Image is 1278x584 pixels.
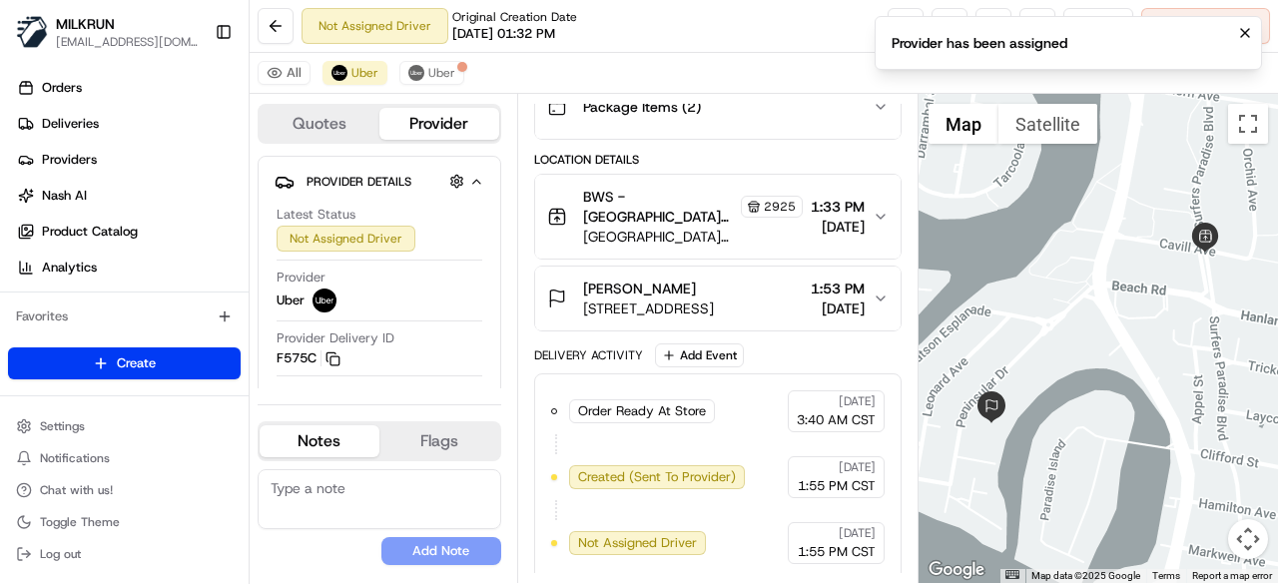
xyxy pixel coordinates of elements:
[399,61,464,85] button: Uber
[322,61,387,85] button: Uber
[260,425,379,457] button: Notes
[798,477,876,495] span: 1:55 PM CST
[40,514,120,530] span: Toggle Theme
[583,279,696,298] span: [PERSON_NAME]
[583,298,714,318] span: [STREET_ADDRESS]
[307,174,411,190] span: Provider Details
[811,197,865,217] span: 1:33 PM
[535,267,901,330] button: [PERSON_NAME][STREET_ADDRESS]1:53 PM[DATE]
[40,418,85,434] span: Settings
[277,269,325,287] span: Provider
[8,180,249,212] a: Nash AI
[40,450,110,466] span: Notifications
[8,300,241,332] div: Favorites
[578,534,697,552] span: Not Assigned Driver
[16,16,48,48] img: MILKRUN
[811,298,865,318] span: [DATE]
[277,384,307,402] span: Price
[8,476,241,504] button: Chat with us!
[924,557,989,583] a: Open this area in Google Maps (opens a new window)
[351,65,378,81] span: Uber
[8,412,241,440] button: Settings
[8,8,207,56] button: MILKRUNMILKRUN[EMAIL_ADDRESS][DOMAIN_NAME]
[924,557,989,583] img: Google
[42,223,138,241] span: Product Catalog
[811,217,865,237] span: [DATE]
[8,540,241,568] button: Log out
[583,187,737,227] span: BWS - [GEOGRAPHIC_DATA] [PERSON_NAME] St BWS Store Manager
[811,279,865,298] span: 1:53 PM
[258,61,311,85] button: All
[428,65,455,81] span: Uber
[583,227,803,247] span: [GEOGRAPHIC_DATA][PERSON_NAME][STREET_ADDRESS][GEOGRAPHIC_DATA]
[535,175,901,259] button: BWS - [GEOGRAPHIC_DATA] [PERSON_NAME] St BWS Store Manager2925[GEOGRAPHIC_DATA][PERSON_NAME][STRE...
[534,152,902,168] div: Location Details
[8,216,249,248] a: Product Catalog
[1228,519,1268,559] button: Map camera controls
[764,199,796,215] span: 2925
[42,151,97,169] span: Providers
[379,108,499,140] button: Provider
[839,525,876,541] span: [DATE]
[260,108,379,140] button: Quotes
[534,347,643,363] div: Delivery Activity
[8,144,249,176] a: Providers
[578,468,736,486] span: Created (Sent To Provider)
[42,187,87,205] span: Nash AI
[277,206,355,224] span: Latest Status
[839,459,876,475] span: [DATE]
[1031,570,1140,581] span: Map data ©2025 Google
[452,25,555,43] span: [DATE] 01:32 PM
[42,79,82,97] span: Orders
[56,14,115,34] button: MILKRUN
[8,347,241,379] button: Create
[452,9,577,25] span: Original Creation Date
[1152,570,1180,581] a: Terms (opens in new tab)
[1005,570,1019,579] button: Keyboard shortcuts
[277,349,340,367] button: F575C
[998,104,1097,144] button: Show satellite imagery
[8,444,241,472] button: Notifications
[655,343,744,367] button: Add Event
[8,252,249,284] a: Analytics
[797,411,876,429] span: 3:40 AM CST
[117,354,156,372] span: Create
[42,259,97,277] span: Analytics
[583,97,701,117] span: Package Items ( 2 )
[535,75,901,139] button: Package Items (2)
[892,33,1067,53] div: Provider has been assigned
[975,391,1007,423] div: 2
[839,393,876,409] span: [DATE]
[578,402,706,420] span: Order Ready At Store
[277,329,394,347] span: Provider Delivery ID
[313,289,336,312] img: uber-new-logo.jpeg
[379,425,499,457] button: Flags
[8,508,241,536] button: Toggle Theme
[8,72,249,104] a: Orders
[40,546,81,562] span: Log out
[8,108,249,140] a: Deliveries
[56,34,199,50] button: [EMAIL_ADDRESS][DOMAIN_NAME]
[277,292,305,309] span: Uber
[40,482,113,498] span: Chat with us!
[929,104,998,144] button: Show street map
[798,543,876,561] span: 1:55 PM CST
[331,65,347,81] img: uber-new-logo.jpeg
[1192,570,1272,581] a: Report a map error
[408,65,424,81] img: uber-new-logo.jpeg
[42,115,99,133] span: Deliveries
[1228,104,1268,144] button: Toggle fullscreen view
[275,165,484,198] button: Provider Details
